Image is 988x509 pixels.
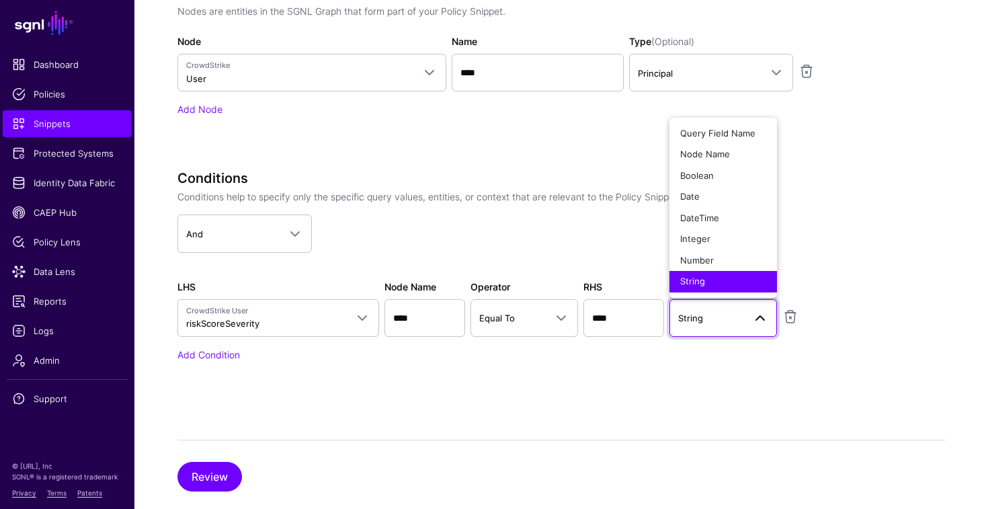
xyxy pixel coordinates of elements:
span: String [678,313,703,323]
a: Patents [77,489,102,497]
p: © [URL], Inc [12,461,122,471]
span: Identity Data Fabric [12,176,122,190]
span: User [186,73,206,84]
span: CrowdStrike User [186,305,346,317]
span: Integer [680,233,710,244]
span: Query Field Name [680,128,755,139]
a: Dashboard [3,51,132,78]
span: riskScoreSeverity [186,318,259,329]
span: Equal To [479,313,515,323]
span: Boolean [680,170,714,181]
a: Logs [3,317,132,344]
span: (Optional) [651,36,694,47]
a: Policies [3,81,132,108]
span: Logs [12,324,122,338]
span: Data Lens [12,265,122,278]
label: LHS [177,280,196,294]
span: Reports [12,295,122,308]
p: SGNL® is a registered trademark [12,471,122,482]
label: Operator [470,280,510,294]
button: DateTime [669,208,777,229]
label: RHS [583,280,602,294]
label: Node [177,34,201,48]
button: Integer [669,229,777,250]
span: Principal [638,68,673,79]
span: Snippets [12,117,122,130]
label: Node Name [384,280,436,294]
a: Protected Systems [3,140,132,167]
a: Reports [3,288,132,315]
a: Add Condition [177,349,240,360]
a: Data Lens [3,258,132,285]
button: Query Field Name [669,123,777,145]
a: Identity Data Fabric [3,169,132,196]
a: CAEP Hub [3,199,132,226]
a: Snippets [3,110,132,137]
a: Admin [3,347,132,374]
span: Support [12,392,122,405]
p: Nodes are entities in the SGNL Graph that form part of your Policy Snippet. [177,4,850,18]
button: Number [669,250,777,272]
button: Node Name [669,144,777,165]
a: Add Node [177,104,222,115]
a: SGNL [8,8,126,38]
span: Date [680,191,700,202]
label: Name [452,34,477,48]
button: Boolean [669,165,777,187]
button: String [669,271,777,292]
span: DateTime [680,212,719,223]
span: Policies [12,87,122,101]
button: Date [669,186,777,208]
span: Admin [12,354,122,367]
p: Conditions help to specify only the specific query values, entities, or context that are relevant... [177,190,850,204]
span: CAEP Hub [12,206,122,219]
span: Policy Lens [12,235,122,249]
span: CrowdStrike [186,60,413,71]
span: String [680,276,705,286]
button: Review [177,462,242,492]
a: Policy Lens [3,229,132,256]
a: Terms [47,489,67,497]
span: Number [680,255,714,266]
h3: Conditions [177,170,850,186]
span: Protected Systems [12,147,122,160]
span: And [186,229,203,239]
label: Type [629,34,694,48]
span: Node Name [680,149,730,159]
a: Privacy [12,489,36,497]
span: Dashboard [12,58,122,71]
